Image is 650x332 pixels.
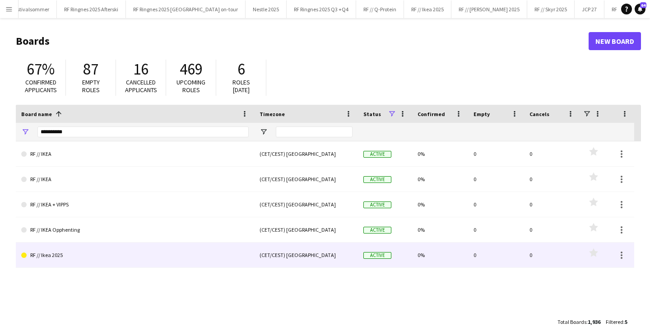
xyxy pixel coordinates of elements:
[468,141,524,166] div: 0
[524,243,580,267] div: 0
[529,111,549,117] span: Cancels
[126,0,246,18] button: RF Ringnes 2025 [GEOGRAPHIC_DATA] on-tour
[363,176,391,183] span: Active
[557,318,586,325] span: Total Boards
[237,59,245,79] span: 6
[575,0,604,18] button: JCP 27
[635,4,645,14] a: 64
[276,126,353,137] input: Timezone Filter Input
[404,0,451,18] button: RF // Ikea 2025
[21,243,249,268] a: RF // Ikea 2025
[606,318,623,325] span: Filtered
[21,141,249,167] a: RF // IKEA
[356,0,404,18] button: RF // Q-Protein
[451,0,527,18] button: RF // [PERSON_NAME] 2025
[133,59,149,79] span: 16
[363,111,381,117] span: Status
[625,318,627,325] span: 5
[125,78,157,94] span: Cancelled applicants
[468,243,524,267] div: 0
[363,201,391,208] span: Active
[527,0,575,18] button: RF // Skyr 2025
[246,0,287,18] button: Nestle 2025
[21,128,29,136] button: Open Filter Menu
[254,167,358,192] div: (CET/CEST) [GEOGRAPHIC_DATA]
[418,111,445,117] span: Confirmed
[524,141,580,166] div: 0
[21,167,249,192] a: RF // IKEA
[363,151,391,158] span: Active
[412,243,468,267] div: 0%
[37,126,249,137] input: Board name Filter Input
[557,313,600,331] div: :
[254,192,358,217] div: (CET/CEST) [GEOGRAPHIC_DATA]
[468,167,524,192] div: 0
[16,34,589,48] h1: Boards
[57,0,126,18] button: RF Ringnes 2025 Afterski
[254,141,358,166] div: (CET/CEST) [GEOGRAPHIC_DATA]
[468,217,524,242] div: 0
[180,59,203,79] span: 469
[21,217,249,243] a: RF // IKEA Opphenting
[254,243,358,267] div: (CET/CEST) [GEOGRAPHIC_DATA]
[468,192,524,217] div: 0
[260,111,285,117] span: Timezone
[21,111,52,117] span: Board name
[412,141,468,166] div: 0%
[21,192,249,217] a: RF // IKEA + VIPPS
[363,227,391,234] span: Active
[25,78,57,94] span: Confirmed applicants
[83,59,98,79] span: 87
[588,318,600,325] span: 1,936
[412,192,468,217] div: 0%
[260,128,268,136] button: Open Filter Menu
[412,167,468,192] div: 0%
[232,78,250,94] span: Roles [DATE]
[254,217,358,242] div: (CET/CEST) [GEOGRAPHIC_DATA]
[82,78,100,94] span: Empty roles
[640,2,646,8] span: 64
[176,78,205,94] span: Upcoming roles
[474,111,490,117] span: Empty
[287,0,356,18] button: RF Ringnes 2025 Q3 +Q4
[524,192,580,217] div: 0
[363,252,391,259] span: Active
[27,59,55,79] span: 67%
[524,217,580,242] div: 0
[524,167,580,192] div: 0
[604,0,645,18] button: RF // Q Kefir
[606,313,627,331] div: :
[412,217,468,242] div: 0%
[589,32,641,50] a: New Board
